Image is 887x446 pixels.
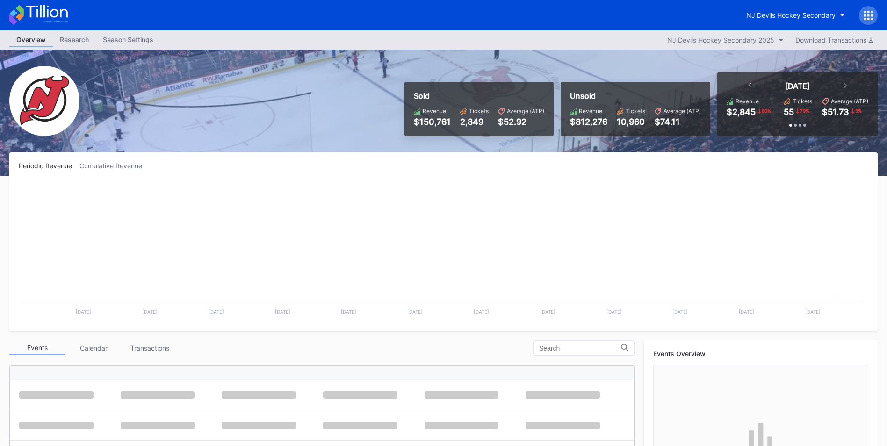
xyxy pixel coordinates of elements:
[341,309,356,315] text: [DATE]
[785,81,810,91] div: [DATE]
[469,108,489,115] div: Tickets
[507,108,544,115] div: Average (ATP)
[76,309,91,315] text: [DATE]
[626,108,645,115] div: Tickets
[663,108,701,115] div: Average (ATP)
[822,107,849,117] div: $51.73
[460,117,489,127] div: 2,849
[570,91,701,101] div: Unsold
[799,107,810,115] div: 79 %
[142,309,158,315] text: [DATE]
[53,33,96,47] a: Research
[79,162,150,170] div: Cumulative Revenue
[793,98,812,105] div: Tickets
[739,309,754,315] text: [DATE]
[655,117,701,127] div: $74.11
[795,36,873,44] div: Download Transactions
[617,117,645,127] div: 10,960
[540,309,555,315] text: [DATE]
[414,91,544,101] div: Sold
[423,108,446,115] div: Revenue
[9,33,53,47] a: Overview
[831,98,868,105] div: Average (ATP)
[96,33,160,46] div: Season Settings
[19,162,79,170] div: Periodic Revenue
[727,107,756,117] div: $2,845
[784,107,794,117] div: 55
[209,309,224,315] text: [DATE]
[474,309,489,315] text: [DATE]
[854,107,863,115] div: 5 %
[579,108,602,115] div: Revenue
[791,34,878,46] button: Download Transactions
[275,309,290,315] text: [DATE]
[663,34,788,46] button: NJ Devils Hockey Secondary 2025
[606,309,622,315] text: [DATE]
[19,181,868,322] svg: Chart title
[672,309,688,315] text: [DATE]
[653,350,868,358] div: Events Overview
[805,309,821,315] text: [DATE]
[667,36,774,44] div: NJ Devils Hockey Secondary 2025
[65,341,122,355] div: Calendar
[739,7,852,24] button: NJ Devils Hockey Secondary
[96,33,160,47] a: Season Settings
[9,66,79,136] img: NJ_Devils_Hockey_Secondary.png
[736,98,759,105] div: Revenue
[539,345,621,352] input: Search
[53,33,96,46] div: Research
[122,341,178,355] div: Transactions
[407,309,423,315] text: [DATE]
[414,117,451,127] div: $150,761
[498,117,544,127] div: $52.92
[761,107,772,115] div: 80 %
[9,341,65,355] div: Events
[570,117,607,127] div: $812,276
[746,11,836,19] div: NJ Devils Hockey Secondary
